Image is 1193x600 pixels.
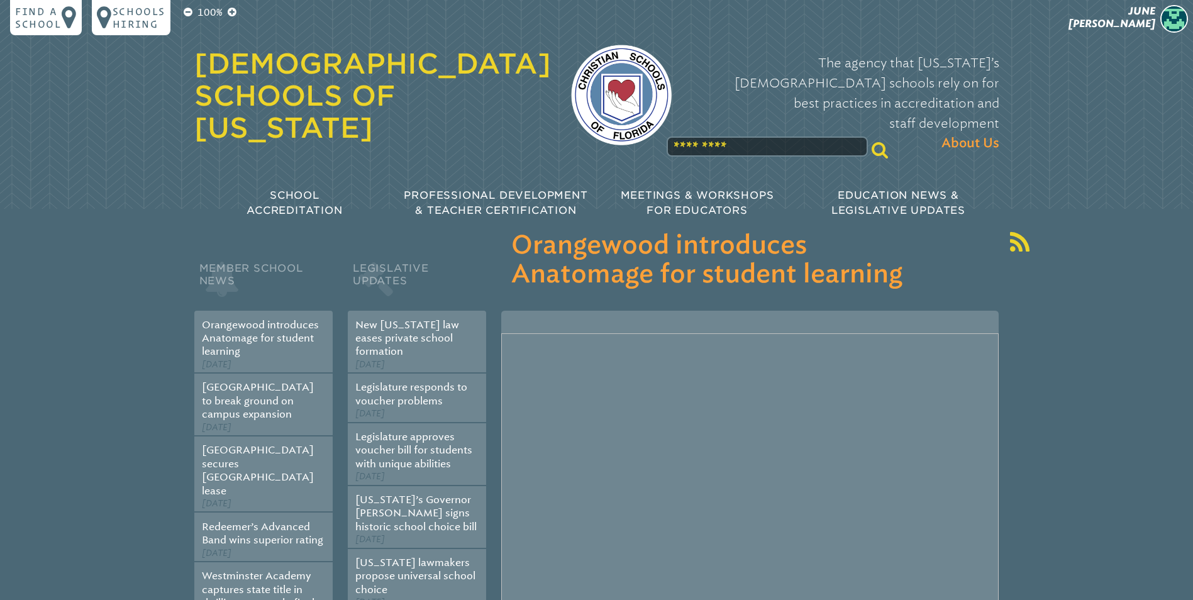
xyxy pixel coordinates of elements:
[15,5,62,30] p: Find a school
[202,444,314,496] a: [GEOGRAPHIC_DATA] secures [GEOGRAPHIC_DATA] lease
[202,498,231,509] span: [DATE]
[831,189,965,216] span: Education News & Legislative Updates
[202,381,314,420] a: [GEOGRAPHIC_DATA] to break ground on campus expansion
[355,494,477,533] a: [US_STATE]’s Governor [PERSON_NAME] signs historic school choice bill
[692,53,999,153] p: The agency that [US_STATE]’s [DEMOGRAPHIC_DATA] schools rely on for best practices in accreditati...
[355,557,475,596] a: [US_STATE] lawmakers propose universal school choice
[1160,5,1188,33] img: 1f894b9469f11ecd79f458ea560e9bca
[202,521,323,546] a: Redeemer’s Advanced Band wins superior rating
[941,133,999,153] span: About Us
[404,189,587,216] span: Professional Development & Teacher Certification
[355,319,459,358] a: New [US_STATE] law eases private school formation
[195,5,225,20] p: 100%
[202,359,231,370] span: [DATE]
[202,422,231,433] span: [DATE]
[348,259,486,311] h2: Legislative Updates
[247,189,342,216] span: School Accreditation
[1068,5,1155,30] span: June [PERSON_NAME]
[511,231,989,289] h3: Orangewood introduces Anatomage for student learning
[355,431,472,470] a: Legislature approves voucher bill for students with unique abilities
[355,534,385,545] span: [DATE]
[113,5,165,30] p: Schools Hiring
[194,47,551,144] a: [DEMOGRAPHIC_DATA] Schools of [US_STATE]
[355,471,385,482] span: [DATE]
[202,548,231,558] span: [DATE]
[202,319,319,358] a: Orangewood introduces Anatomage for student learning
[355,359,385,370] span: [DATE]
[355,381,467,406] a: Legislature responds to voucher problems
[194,259,333,311] h2: Member School News
[621,189,774,216] span: Meetings & Workshops for Educators
[355,408,385,419] span: [DATE]
[571,45,672,145] img: csf-logo-web-colors.png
